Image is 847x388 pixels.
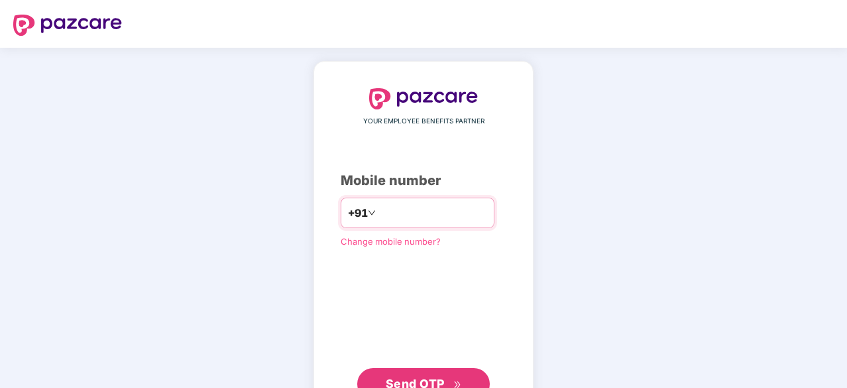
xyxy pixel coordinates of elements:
span: YOUR EMPLOYEE BENEFITS PARTNER [363,116,484,127]
img: logo [369,88,478,109]
span: down [368,209,376,217]
img: logo [13,15,122,36]
span: +91 [348,205,368,222]
div: Mobile number [341,170,506,191]
a: Change mobile number? [341,236,441,247]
